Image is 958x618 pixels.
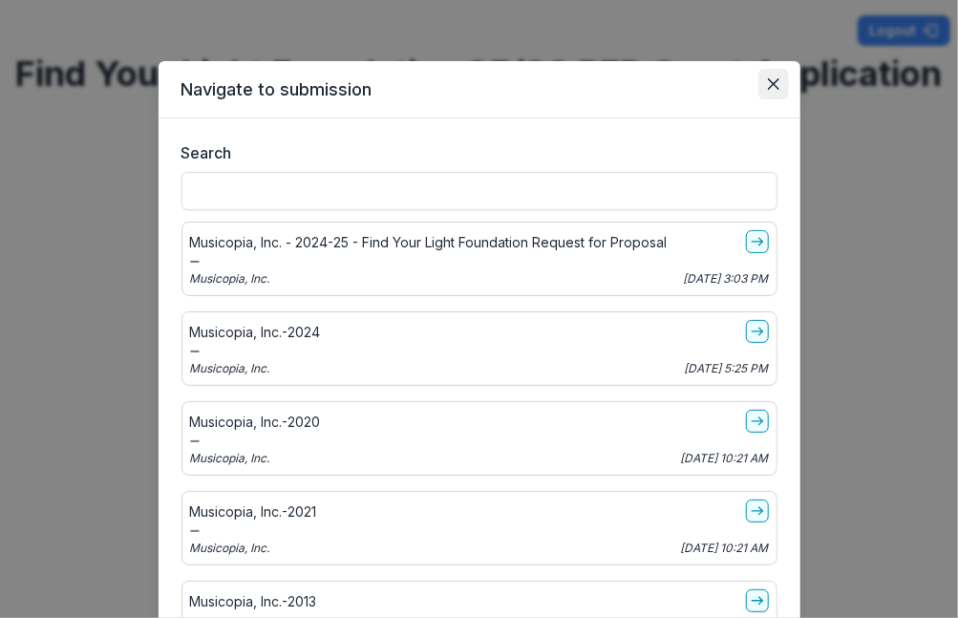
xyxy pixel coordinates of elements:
[190,450,270,467] p: Musicopia, Inc.
[746,320,769,343] a: go-to
[190,322,321,342] p: Musicopia, Inc.-2024
[190,501,317,522] p: Musicopia, Inc.-2021
[758,69,789,99] button: Close
[190,540,270,557] p: Musicopia, Inc.
[190,412,321,432] p: Musicopia, Inc.-2020
[681,450,769,467] p: [DATE] 10:21 AM
[746,500,769,522] a: go-to
[159,61,800,118] header: Navigate to submission
[746,410,769,433] a: go-to
[190,591,317,611] p: Musicopia, Inc.-2013
[684,270,769,288] p: [DATE] 3:03 PM
[181,141,766,164] label: Search
[190,232,668,252] p: Musicopia, Inc. - 2024-25 - Find Your Light Foundation Request for Proposal
[190,270,270,288] p: Musicopia, Inc.
[685,360,769,377] p: [DATE] 5:25 PM
[190,360,270,377] p: Musicopia, Inc.
[746,589,769,612] a: go-to
[746,230,769,253] a: go-to
[681,540,769,557] p: [DATE] 10:21 AM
